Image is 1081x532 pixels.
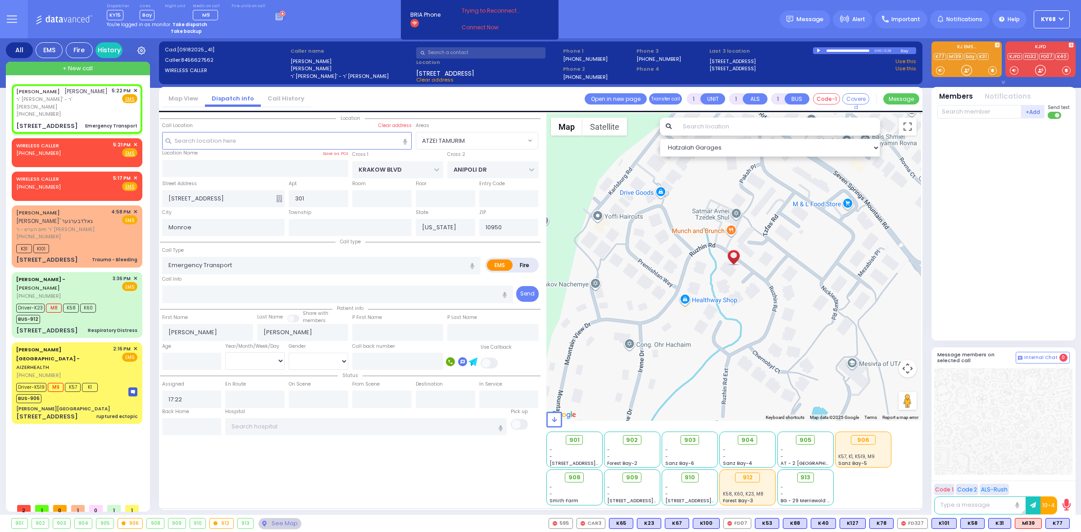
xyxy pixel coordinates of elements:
[964,53,977,60] a: bay
[781,491,783,497] span: -
[16,255,78,264] div: [STREET_ADDRESS]
[939,91,973,102] button: Members
[549,518,573,529] div: 595
[202,11,210,18] span: M9
[684,436,696,445] span: 903
[895,58,916,65] a: Use this
[781,497,831,504] span: BG - 29 Merriewold S.
[33,244,49,253] span: K101
[568,473,581,482] span: 908
[32,518,49,528] div: 902
[133,141,137,149] span: ✕
[16,405,110,412] div: [PERSON_NAME][GEOGRAPHIC_DATA]
[813,93,840,105] button: Code-1
[960,518,985,529] div: BLS
[988,518,1011,529] div: BLS
[133,345,137,353] span: ✕
[36,14,95,25] img: Logo
[1015,518,1042,529] div: ALS KJ
[416,59,560,66] label: Location
[811,518,836,529] div: BLS
[111,209,131,215] span: 4:58 PM
[956,484,978,495] button: Code 2
[133,174,137,182] span: ✕
[416,132,539,149] span: ATZEI TAMURIM
[626,473,638,482] span: 909
[607,453,610,460] span: -
[901,47,916,54] div: Bay
[840,518,866,529] div: K127
[16,183,61,191] span: [PHONE_NUMBER]
[1023,53,1038,60] a: FD32
[781,453,783,460] span: -
[289,343,306,350] label: Gender
[113,275,131,282] span: 3:36 PM
[173,21,207,28] strong: Take dispatch
[553,521,557,526] img: red-radio-icon.svg
[16,150,61,157] span: [PHONE_NUMBER]
[838,453,875,460] span: K57, K1, K519, M9
[107,10,123,20] span: KY15
[16,244,32,253] span: K31
[511,408,528,415] label: Pick up
[89,505,103,512] span: 0
[842,93,869,105] button: Covered
[550,484,552,491] span: -
[741,436,754,445] span: 904
[487,259,513,271] label: EMS
[378,122,412,129] label: Clear address
[16,346,80,371] a: AIZERHEALTH
[785,93,809,105] button: BUS
[416,132,526,149] span: ATZEI TAMURIM
[693,518,720,529] div: BLS
[16,292,61,300] span: [PHONE_NUMBER]
[133,275,137,282] span: ✕
[563,55,608,62] label: [PHONE_NUMBER]
[549,409,578,421] a: Open this area in Google Maps (opens a new window)
[17,505,31,512] span: 2
[884,45,892,56] div: 0:28
[190,518,206,528] div: 910
[352,381,380,388] label: From Scene
[16,276,65,283] span: [PERSON_NAME] -
[665,491,668,497] span: -
[709,47,813,55] label: Last 3 location
[1018,356,1022,360] img: comment-alt.png
[582,118,627,136] button: Show satellite imagery
[700,93,725,105] button: UNIT
[291,58,413,65] label: [PERSON_NAME]
[16,142,59,149] a: WIRELESS CALLER
[177,46,214,53] span: [09182025_41]
[113,175,131,182] span: 5:17 PM
[636,47,707,55] span: Phone 3
[65,383,81,392] span: K57
[64,87,108,95] span: [PERSON_NAME]
[128,387,137,396] img: message-box.svg
[723,453,726,460] span: -
[352,151,368,158] label: Cross 1
[781,446,783,453] span: -
[735,473,760,482] div: 912
[276,195,282,202] span: Other building occupants
[755,518,779,529] div: K53
[1034,10,1070,28] button: ky68
[210,518,233,528] div: 912
[16,209,60,216] a: [PERSON_NAME]
[238,518,254,528] div: 913
[16,122,78,131] div: [STREET_ADDRESS]
[16,276,65,292] a: [PERSON_NAME]
[289,209,311,216] label: Township
[840,518,866,529] div: BLS
[16,110,61,118] span: [PHONE_NUMBER]
[607,497,692,504] span: [STREET_ADDRESS][PERSON_NAME]
[1048,104,1070,111] span: Send text
[338,372,363,379] span: Status
[48,383,64,392] span: M9
[416,69,474,76] span: [STREET_ADDRESS]
[665,453,668,460] span: -
[743,93,768,105] button: ALS
[257,314,283,321] label: Last Name
[899,392,917,410] button: Drag Pegman onto the map to open Street View
[416,122,429,129] label: Areas
[193,4,221,9] label: Medic on call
